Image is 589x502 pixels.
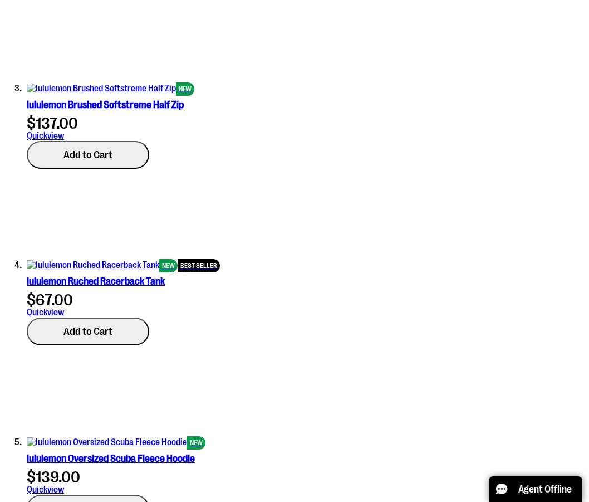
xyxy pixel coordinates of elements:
img: lululemon Oversized Scuba Fleece Hoodie [27,437,187,447]
span: $137.00 [27,114,78,133]
a: lululemon Brushed Softstreme Half Zip [27,99,184,110]
span: $67.00 [27,291,73,309]
a: Quickview [27,308,64,318]
a: Quickview [27,131,64,141]
div: product [27,260,585,345]
img: lululemon Brushed Softstreme Half Zip [27,84,176,94]
span: NEW [176,82,194,96]
span: NEW [187,436,205,450]
button: Agent Offline [489,476,582,502]
span: Agent Offline [518,484,572,495]
a: Quickview [27,485,64,495]
a: lululemon Oversized Scuba Fleece Hoodie [27,453,195,464]
img: lululemon Ruched Racerback Tank [27,260,159,270]
span: NEW [159,259,178,272]
button: Add to Cart [27,318,149,345]
span: Add to Cart [63,325,112,338]
div: product [27,84,585,169]
span: Add to Cart [63,149,112,161]
button: Add to Cart [27,141,149,169]
span: BEST SELLER [178,259,220,272]
span: $139.00 [27,468,80,486]
a: lululemon Ruched Racerback Tank [27,276,165,287]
